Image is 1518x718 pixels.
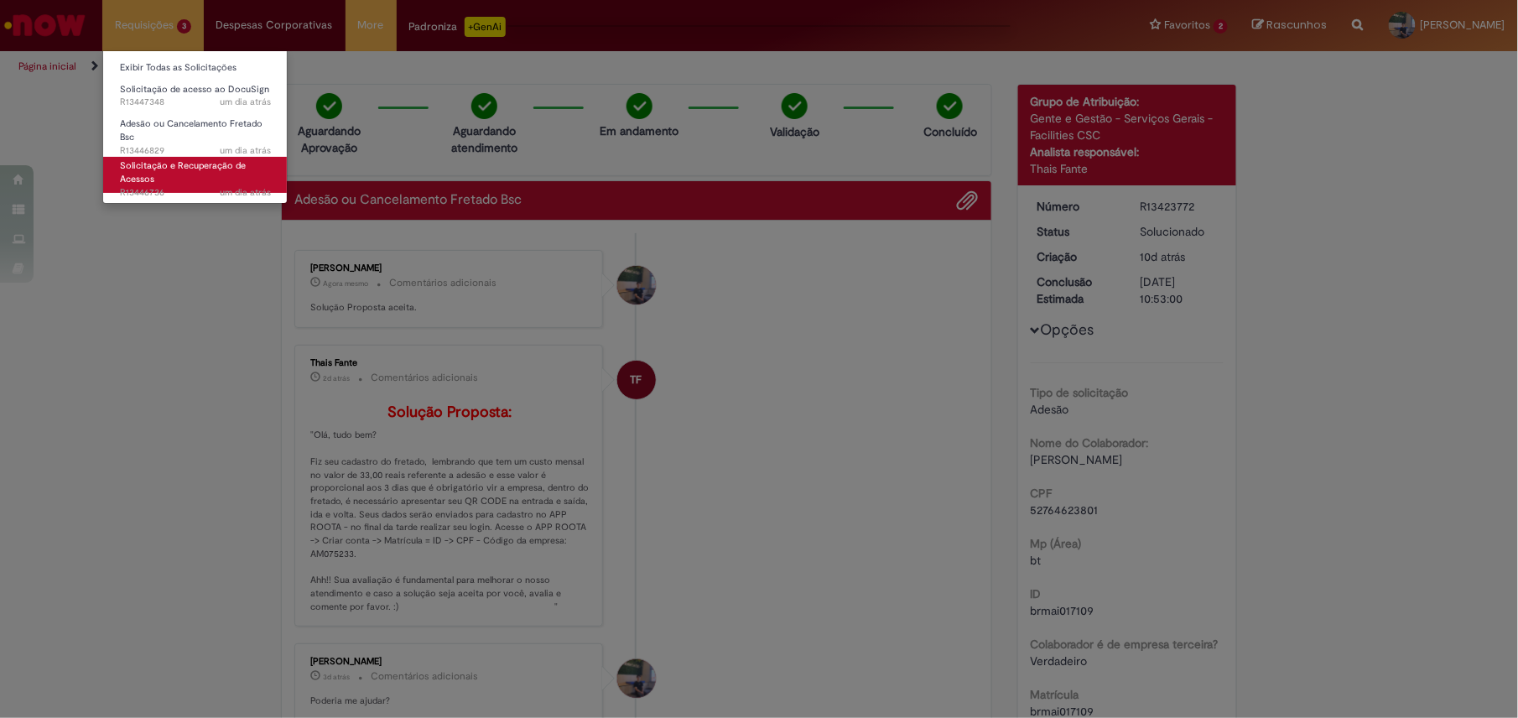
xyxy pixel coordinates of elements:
span: um dia atrás [220,186,271,199]
a: Aberto R13446736 : Solicitação e Recuperação de Acessos [103,157,288,193]
span: R13447348 [120,96,271,109]
span: um dia atrás [220,144,271,157]
a: Aberto R13446829 : Adesão ou Cancelamento Fretado Bsc [103,115,288,151]
span: R13446829 [120,144,271,158]
time: 26/08/2025 08:42:51 [220,186,271,199]
span: R13446736 [120,186,271,200]
time: 26/08/2025 09:03:28 [220,144,271,157]
span: Solicitação e Recuperação de Acessos [120,159,246,185]
time: 26/08/2025 10:19:17 [220,96,271,108]
span: um dia atrás [220,96,271,108]
ul: Requisições [102,50,288,204]
a: Aberto R13447348 : Solicitação de acesso ao DocuSign [103,81,288,112]
a: Exibir Todas as Solicitações [103,59,288,77]
span: Solicitação de acesso ao DocuSign [120,83,269,96]
span: Adesão ou Cancelamento Fretado Bsc [120,117,263,143]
